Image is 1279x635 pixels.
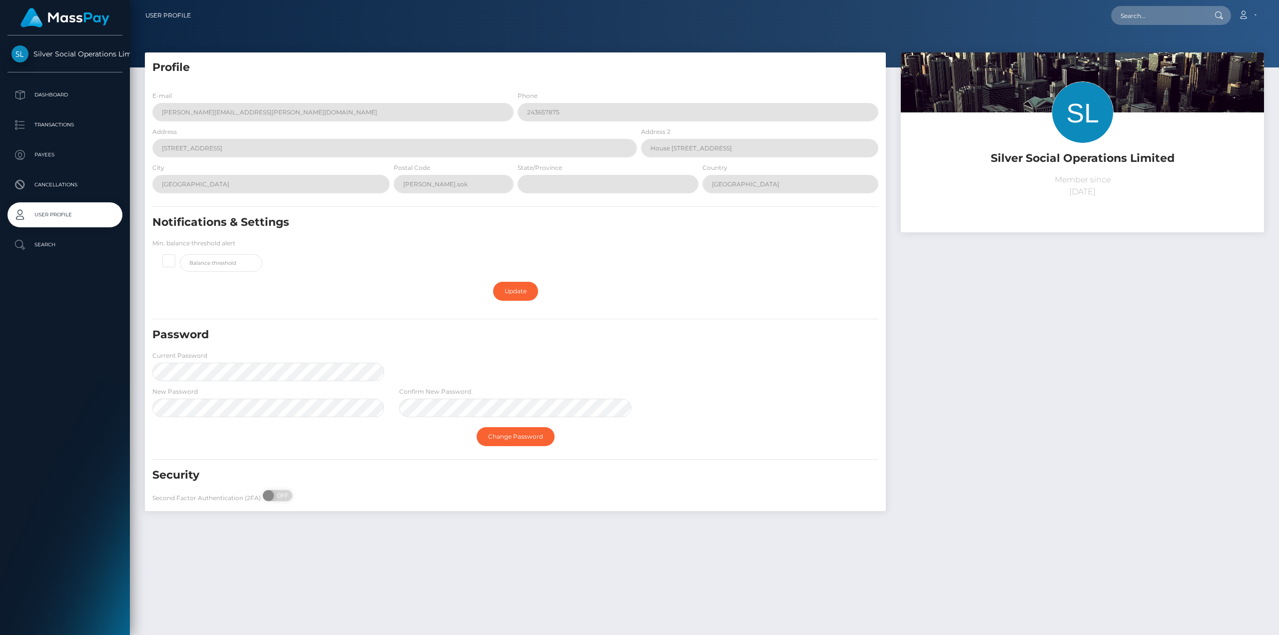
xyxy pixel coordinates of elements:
a: Update [493,282,538,301]
label: Postal Code [394,163,430,172]
a: User Profile [145,5,191,26]
p: Search [11,237,118,252]
p: Cancellations [11,177,118,192]
a: Payees [7,142,122,167]
label: Min. balance threshold alert [152,239,235,248]
a: Change Password [477,427,555,446]
p: User Profile [11,207,118,222]
a: Search [7,232,122,257]
p: Dashboard [11,87,118,102]
p: Member since [DATE] [908,174,1257,198]
label: E-mail [152,91,172,100]
label: New Password [152,387,198,396]
h5: Notifications & Settings [152,215,760,230]
h5: Password [152,327,760,343]
label: Address [152,127,177,136]
label: Address 2 [641,127,670,136]
label: Phone [518,91,538,100]
a: Dashboard [7,82,122,107]
img: Silver Social Operations Limited [11,45,28,62]
label: Country [702,163,727,172]
label: Second Factor Authentication (2FA) [152,494,261,503]
img: ... [901,52,1264,294]
label: City [152,163,164,172]
img: MassPay Logo [20,8,109,27]
a: Transactions [7,112,122,137]
span: Silver Social Operations Limited [7,49,122,58]
input: Search... [1111,6,1205,25]
h5: Silver Social Operations Limited [908,151,1257,166]
h5: Profile [152,60,878,75]
label: Current Password [152,351,207,360]
a: User Profile [7,202,122,227]
h5: Security [152,468,760,483]
label: Confirm New Password [399,387,471,396]
p: Payees [11,147,118,162]
span: OFF [268,490,293,501]
label: State/Province [518,163,562,172]
a: Cancellations [7,172,122,197]
p: Transactions [11,117,118,132]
